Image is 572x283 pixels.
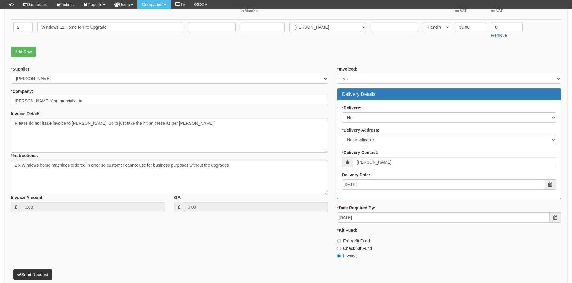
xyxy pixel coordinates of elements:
[342,92,556,97] h3: Delivery Details
[11,88,33,94] label: Company:
[174,194,182,200] label: GP:
[342,127,379,133] label: Delivery Address:
[337,253,356,259] label: Invoice
[337,66,357,72] label: Invoiced:
[337,205,375,211] label: Date Required By:
[337,245,372,251] label: Check Kit Fund
[337,239,341,243] input: From Kit Fund
[337,227,357,233] label: Kit Fund:
[491,33,507,38] a: Remove
[342,149,378,156] label: Delivery Contact:
[337,238,370,244] label: From Kit Fund
[455,8,486,14] small: ex VAT
[491,8,523,14] small: ex VAT
[13,269,52,280] button: Send Request
[337,254,341,258] input: Invoice
[11,47,36,57] a: Add Row
[241,8,285,14] small: In Months
[11,66,31,72] label: Supplier:
[337,247,341,250] input: Check Kit Fund
[11,111,42,117] label: Invoice Details:
[11,194,44,200] label: Invoice Amount:
[342,105,362,111] label: Delivery:
[11,153,38,159] label: Instructions:
[342,172,370,178] label: Delivery Date:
